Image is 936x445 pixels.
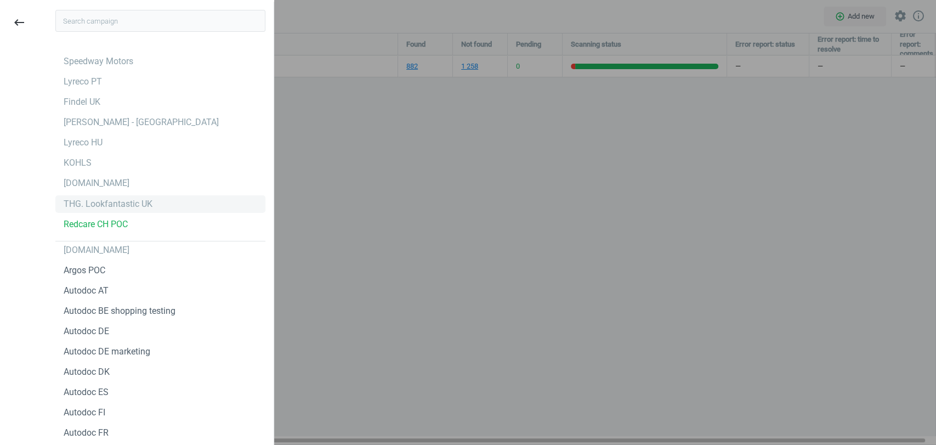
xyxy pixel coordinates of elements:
[64,116,219,128] div: [PERSON_NAME] - [GEOGRAPHIC_DATA]
[64,218,128,230] div: Redcare CH POC
[64,157,92,169] div: KOHLS
[64,346,150,358] div: Autodoc DE marketing
[64,96,100,108] div: Findel UK
[64,427,109,439] div: Autodoc FR
[64,76,102,88] div: Lyreco PT
[64,264,105,277] div: Argos POC
[64,305,175,317] div: Autodoc BE shopping testing
[13,16,26,29] i: keyboard_backspace
[64,285,109,297] div: Autodoc AT
[64,366,110,378] div: Autodoc DK
[64,177,129,189] div: [DOMAIN_NAME]
[64,325,109,337] div: Autodoc DE
[55,10,265,32] input: Search campaign
[7,10,32,36] button: keyboard_backspace
[64,244,129,256] div: [DOMAIN_NAME]
[64,55,133,67] div: Speedway Motors
[64,386,109,398] div: Autodoc ES
[64,137,103,149] div: Lyreco HU
[64,407,105,419] div: Autodoc FI
[64,198,152,210] div: THG. Lookfantastic UK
